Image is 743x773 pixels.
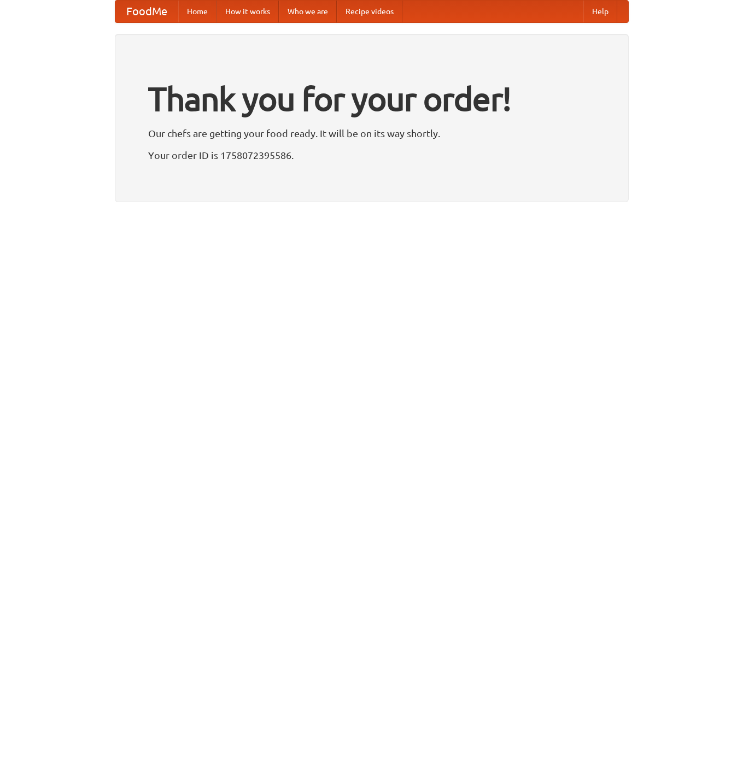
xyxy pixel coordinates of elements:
a: How it works [217,1,279,22]
a: Help [583,1,617,22]
a: FoodMe [115,1,178,22]
a: Home [178,1,217,22]
a: Recipe videos [337,1,402,22]
h1: Thank you for your order! [148,73,595,125]
a: Who we are [279,1,337,22]
p: Our chefs are getting your food ready. It will be on its way shortly. [148,125,595,141]
p: Your order ID is 1758072395586. [148,147,595,163]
